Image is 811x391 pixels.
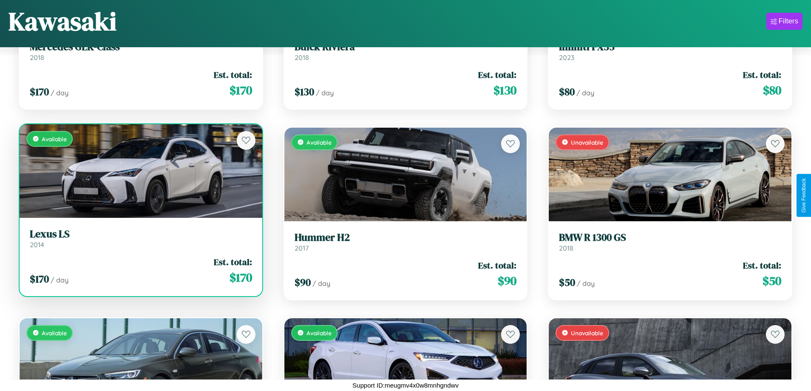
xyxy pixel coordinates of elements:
[763,82,781,99] span: $ 80
[559,231,781,252] a: BMW R 1300 GS2018
[214,68,252,81] span: Est. total:
[576,88,594,97] span: / day
[30,41,252,62] a: Mercedes GLK-Class2018
[51,88,69,97] span: / day
[30,228,252,240] h3: Lexus LS
[295,244,309,252] span: 2017
[295,275,311,289] span: $ 90
[762,272,781,289] span: $ 50
[9,4,117,39] h1: Kawasaki
[316,88,334,97] span: / day
[295,231,517,244] h3: Hummer H2
[42,135,67,143] span: Available
[214,256,252,268] span: Est. total:
[559,41,781,62] a: Infiniti FX352023
[30,272,49,286] span: $ 170
[743,259,781,271] span: Est. total:
[30,228,252,249] a: Lexus LS2014
[295,41,517,53] h3: Buick Riviera
[307,139,332,146] span: Available
[30,240,44,249] span: 2014
[307,329,332,337] span: Available
[478,259,516,271] span: Est. total:
[559,53,574,62] span: 2023
[30,41,252,53] h3: Mercedes GLK-Class
[559,244,573,252] span: 2018
[295,41,517,62] a: Buick Riviera2018
[312,279,330,288] span: / day
[559,275,575,289] span: $ 50
[352,380,459,391] p: Support ID: meugmv4x0w8mnhgndwv
[801,178,807,213] div: Give Feedback
[577,279,595,288] span: / day
[30,53,44,62] span: 2018
[559,231,781,244] h3: BMW R 1300 GS
[766,13,802,30] button: Filters
[559,41,781,53] h3: Infiniti FX35
[30,85,49,99] span: $ 170
[779,17,798,26] div: Filters
[295,85,314,99] span: $ 130
[295,231,517,252] a: Hummer H22017
[51,276,69,284] span: / day
[571,329,603,337] span: Unavailable
[559,85,575,99] span: $ 80
[229,269,252,286] span: $ 170
[571,139,603,146] span: Unavailable
[42,329,67,337] span: Available
[498,272,516,289] span: $ 90
[295,53,309,62] span: 2018
[229,82,252,99] span: $ 170
[478,68,516,81] span: Est. total:
[743,68,781,81] span: Est. total:
[493,82,516,99] span: $ 130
